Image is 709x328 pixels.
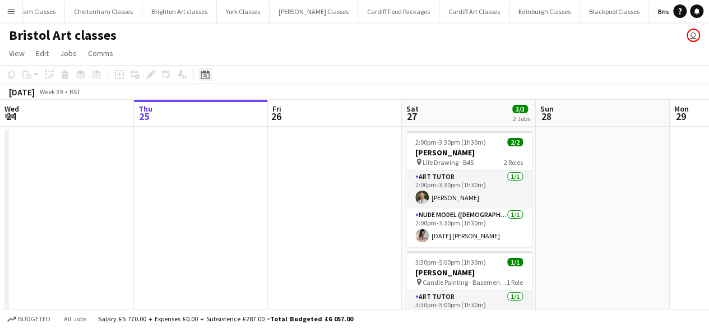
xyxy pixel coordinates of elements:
app-card-role: Art Tutor1/12:00pm-3:30pm (1h30m)[PERSON_NAME] [406,170,532,209]
button: Cardiff Food Packages [358,1,439,22]
a: Comms [84,46,118,61]
span: Comms [88,48,113,58]
div: Salary £5 770.00 + Expenses £0.00 + Subsistence £287.00 = [98,315,353,323]
span: Total Budgeted £6 057.00 [270,315,353,323]
h1: Bristol Art classes [9,27,117,44]
span: Edit [36,48,49,58]
span: Mon [674,104,689,114]
div: 2 Jobs [513,114,530,123]
span: Candle Painting - Basement 45 [423,278,507,287]
button: Blackpool Classes [580,1,649,22]
span: Week 39 [37,87,65,96]
span: 25 [137,110,152,123]
span: Sat [406,104,419,114]
span: 29 [673,110,689,123]
span: 2/2 [507,138,523,146]
span: 26 [271,110,281,123]
span: Wed [4,104,19,114]
span: 3:30pm-5:00pm (1h30m) [415,258,486,266]
a: View [4,46,29,61]
div: BST [69,87,81,96]
span: Fri [272,104,281,114]
a: Jobs [55,46,81,61]
button: Cardiff Art Classes [439,1,509,22]
app-job-card: 2:00pm-3:30pm (1h30m)2/2[PERSON_NAME] Life Drawing - B452 RolesArt Tutor1/12:00pm-3:30pm (1h30m)[... [406,131,532,247]
button: Cheltenham Classes [65,1,142,22]
button: [PERSON_NAME] Classes [270,1,358,22]
div: [DATE] [9,86,35,98]
span: All jobs [62,315,89,323]
app-card-role: Nude Model ([DEMOGRAPHIC_DATA])1/12:00pm-3:30pm (1h30m)[DATE] [PERSON_NAME] [406,209,532,247]
span: 3/3 [512,105,528,113]
a: Edit [31,46,53,61]
span: 24 [3,110,19,123]
h3: [PERSON_NAME] [406,267,532,278]
button: Brighton Art classes [142,1,217,22]
button: York Classes [217,1,270,22]
span: 1 Role [507,278,523,287]
span: 2:00pm-3:30pm (1h30m) [415,138,486,146]
span: Sun [540,104,554,114]
span: Life Drawing - B45 [423,158,474,167]
span: 27 [405,110,419,123]
button: Budgeted [6,313,52,325]
button: Edinburgh Classes [509,1,580,22]
span: Jobs [60,48,77,58]
span: 28 [539,110,554,123]
span: Thu [138,104,152,114]
span: 2 Roles [504,158,523,167]
span: Budgeted [18,315,50,323]
app-user-avatar: VOSH Limited [687,29,700,42]
h3: [PERSON_NAME] [406,147,532,158]
span: 1/1 [507,258,523,266]
span: View [9,48,25,58]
